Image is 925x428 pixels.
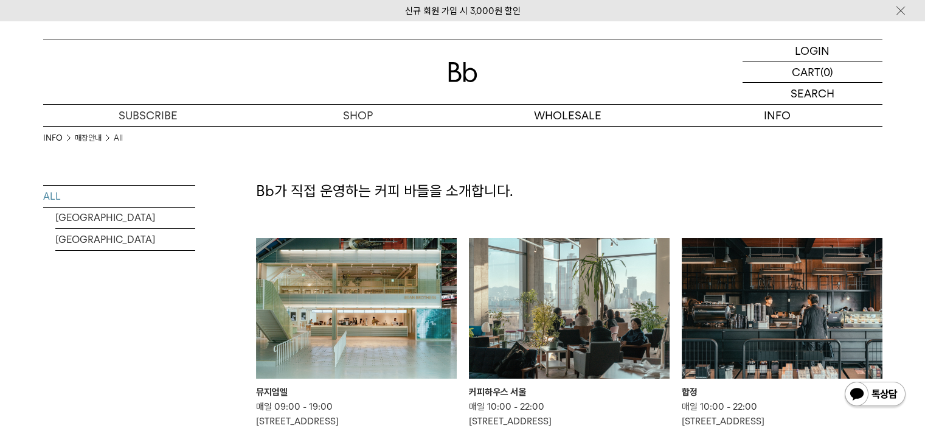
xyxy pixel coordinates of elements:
a: ALL [43,186,195,207]
p: INFO [673,105,882,126]
p: CART [792,61,820,82]
a: [GEOGRAPHIC_DATA] [55,207,195,228]
a: 매장안내 [75,132,102,144]
img: 커피하우스 서울 [469,238,670,379]
img: 로고 [448,62,477,82]
div: 합정 [682,385,882,399]
img: 뮤지엄엘 [256,238,457,379]
li: INFO [43,132,75,144]
img: 합정 [682,238,882,379]
p: Bb가 직접 운영하는 커피 바들을 소개합니다. [256,181,882,202]
a: SUBSCRIBE [43,105,253,126]
a: SHOP [253,105,463,126]
a: CART (0) [743,61,882,83]
a: 신규 회원 가입 시 3,000원 할인 [405,5,521,16]
p: WHOLESALE [463,105,673,126]
p: SEARCH [791,83,834,104]
a: All [114,132,123,144]
img: 카카오톡 채널 1:1 채팅 버튼 [844,381,907,410]
div: 뮤지엄엘 [256,385,457,399]
a: [GEOGRAPHIC_DATA] [55,229,195,250]
div: 커피하우스 서울 [469,385,670,399]
p: LOGIN [795,40,830,61]
p: (0) [820,61,833,82]
a: LOGIN [743,40,882,61]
